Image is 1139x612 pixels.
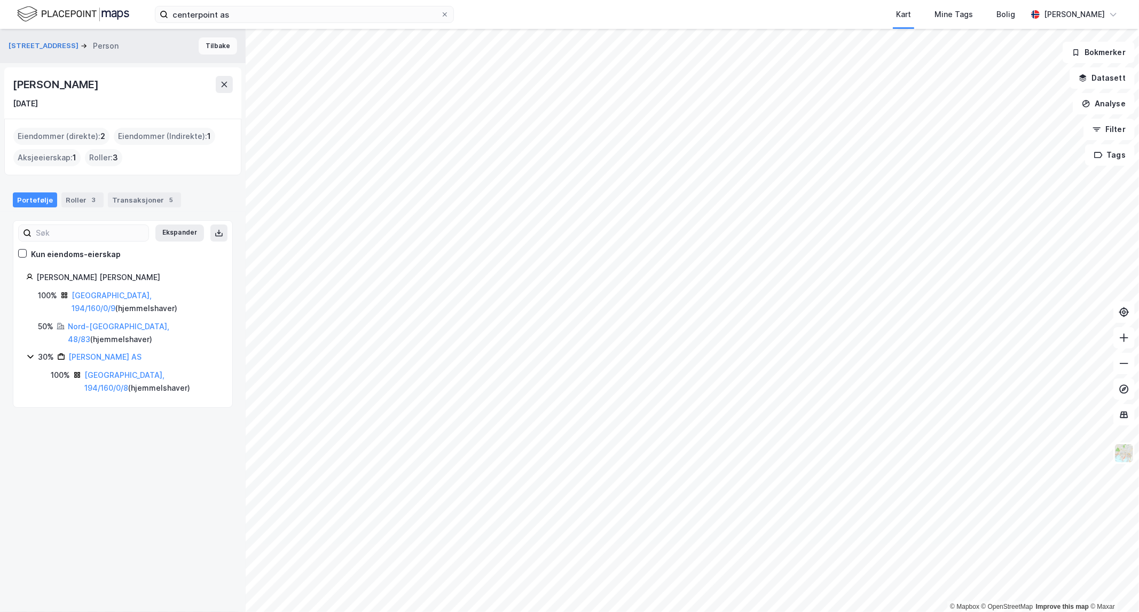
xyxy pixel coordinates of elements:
img: Z [1114,443,1134,463]
div: 100% [38,289,57,302]
span: 3 [113,151,118,164]
div: ( hjemmelshaver ) [84,369,219,394]
button: Filter [1083,119,1135,140]
div: Eiendommer (direkte) : [13,128,109,145]
div: Portefølje [13,192,57,207]
div: [PERSON_NAME] [PERSON_NAME] [36,271,219,284]
div: Transaksjoner [108,192,181,207]
a: Mapbox [950,603,979,610]
div: Kun eiendoms-eierskap [31,248,121,261]
input: Søk [32,225,148,241]
div: ( hjemmelshaver ) [72,289,219,315]
div: [PERSON_NAME] [1044,8,1105,21]
div: Roller [61,192,104,207]
div: Bolig [996,8,1015,21]
div: 5 [166,195,177,205]
a: Nord-[GEOGRAPHIC_DATA], 48/83 [68,322,169,344]
a: [GEOGRAPHIC_DATA], 194/160/0/9 [72,291,152,313]
button: Tilbake [199,37,237,55]
button: Tags [1085,144,1135,166]
div: ( hjemmelshaver ) [68,320,219,346]
div: Aksjeeierskap : [13,149,81,166]
div: 50% [38,320,53,333]
div: Person [93,40,119,52]
div: Eiendommer (Indirekte) : [114,128,215,145]
button: Ekspander [155,224,204,242]
div: 3 [89,195,99,205]
div: [DATE] [13,97,38,110]
button: Bokmerker [1063,42,1135,63]
a: [GEOGRAPHIC_DATA], 194/160/0/8 [84,370,164,392]
button: [STREET_ADDRESS] [9,41,81,51]
a: OpenStreetMap [981,603,1033,610]
span: 1 [207,130,211,143]
div: 100% [51,369,70,382]
span: 2 [100,130,105,143]
div: Kontrollprogram for chat [1086,561,1139,612]
input: Søk på adresse, matrikkel, gårdeiere, leietakere eller personer [168,6,441,22]
div: 30% [38,351,54,363]
button: Analyse [1073,93,1135,114]
div: Roller : [85,149,122,166]
div: [PERSON_NAME] [13,76,100,93]
a: Improve this map [1036,603,1089,610]
a: [PERSON_NAME] AS [68,352,142,361]
button: Datasett [1070,67,1135,89]
img: logo.f888ab2527a4732fd821a326f86c7f29.svg [17,5,129,24]
span: 1 [73,151,76,164]
div: Mine Tags [934,8,973,21]
iframe: Chat Widget [1086,561,1139,612]
div: Kart [896,8,911,21]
